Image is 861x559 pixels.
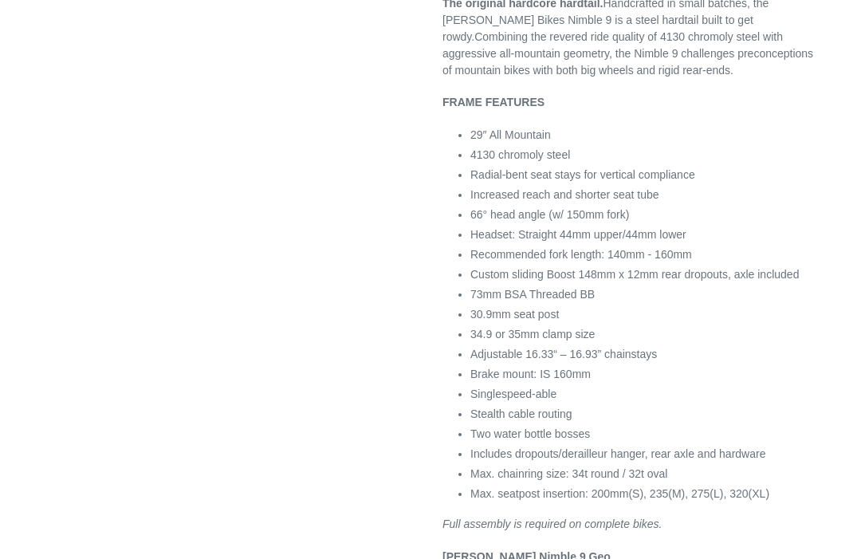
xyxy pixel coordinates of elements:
[470,128,551,141] span: 29″ All Mountain
[470,426,817,443] li: Two water bottle bosses
[442,96,545,108] b: FRAME FEATURES
[470,447,765,460] span: Includes dropouts/derailleur hanger, rear axle and hardware
[470,228,686,241] span: Headset: Straight 44mm upper/44mm lower
[470,268,799,281] span: Custom sliding Boost 148mm x 12mm rear dropouts, axle included
[470,407,572,420] span: Stealth cable routing
[470,487,769,500] span: Max. seatpost insertion: 200mm(S), 235(M), 275(L), 320(XL)
[470,148,570,161] span: 4130 chromoly steel
[470,366,817,383] li: Brake mount: IS 160mm
[470,467,667,480] span: Max. chainring size: 34t round / 32t oval
[470,348,657,360] span: Adjustable 16.33“ – 16.93” chainstays
[470,208,629,221] span: 66° head angle (w/ 150mm fork)
[470,328,595,341] span: 34.9 or 35mm clamp size
[442,30,813,77] span: Combining the revered ride quality of 4130 chromoly steel with aggressive all-mountain geometry, ...
[470,388,556,400] span: Singlespeed-able
[470,308,559,321] span: 30.9mm seat post
[470,248,692,261] span: Recommended fork length: 140mm - 160mm
[470,168,695,181] span: Radial-bent seat stays for vertical compliance
[470,288,595,301] span: 73mm BSA Threaded BB
[470,188,659,201] span: Increased reach and shorter seat tube
[442,518,662,530] em: Full assembly is required on complete bikes.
